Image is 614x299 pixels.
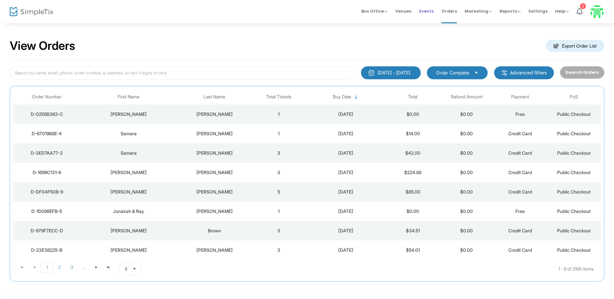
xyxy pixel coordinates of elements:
[386,221,440,240] td: $34.51
[178,247,250,253] div: Sequeira Gutierrez
[440,124,493,143] td: $0.00
[440,89,493,105] th: Refund Amount
[178,189,250,195] div: Luna
[557,247,591,253] span: Public Checkout
[252,240,306,260] td: 3
[557,111,591,117] span: Public Checkout
[13,89,601,260] div: Data table
[440,182,493,202] td: $0.00
[440,221,493,240] td: $0.00
[252,124,306,143] td: 1
[307,189,385,195] div: 10/13/2025
[82,169,175,176] div: Peggy
[15,130,79,137] div: D-6701968E-4
[15,247,79,253] div: D-23E36225-B
[252,105,306,124] td: 1
[557,131,591,136] span: Public Checkout
[557,208,591,214] span: Public Checkout
[580,3,586,9] div: 1
[82,111,175,117] div: Sandra
[53,262,66,272] span: Page 2
[419,3,434,19] span: Events
[465,8,492,14] span: Marketing
[515,208,525,214] span: Free
[130,263,139,275] button: Select
[178,111,250,117] div: Cunningham
[252,182,306,202] td: 5
[508,228,532,233] span: Credit Card
[178,227,250,234] div: Brown
[178,150,250,156] div: Guillen
[252,202,306,221] td: 1
[40,262,53,273] span: Page 1
[386,240,440,260] td: $54.01
[82,208,175,215] div: Junairah & Ray
[436,70,469,76] span: Order Complete
[252,163,306,182] td: 3
[570,94,578,100] span: PoS
[307,227,385,234] div: 10/13/2025
[557,150,591,156] span: Public Checkout
[15,208,79,215] div: D-1D098EFB-5
[386,143,440,163] td: $42.00
[555,8,569,14] span: Help
[204,94,225,100] span: Last Name
[472,69,481,76] button: Select
[354,94,359,100] span: Sortable
[252,221,306,240] td: 3
[252,89,306,105] th: Total Tickets
[206,262,594,275] kendo-pager-info: 1 - 8 of 3166 items
[178,169,250,176] div: Bailey
[307,111,385,117] div: 10/13/2025
[528,3,547,19] span: Settings
[118,94,140,100] span: First Name
[333,94,351,100] span: Buy Date
[494,66,554,79] m-button: Advanced filters
[440,143,493,163] td: $0.00
[307,150,385,156] div: 10/13/2025
[82,247,175,253] div: Luis Enrique
[361,66,421,79] button: [DATE] - [DATE]
[94,265,99,270] span: Go to the next page
[82,150,175,156] div: Samara
[368,70,375,76] img: monthly
[500,8,521,14] span: Reports
[178,130,250,137] div: Guillen
[441,3,457,19] span: Orders
[15,169,79,176] div: D-1699C131-6
[386,105,440,124] td: $0.00
[386,202,440,221] td: $0.00
[32,94,62,100] span: Order Number
[508,150,532,156] span: Credit Card
[508,170,532,175] span: Credit Card
[125,266,127,272] span: 8
[508,189,532,194] span: Credit Card
[90,262,102,272] span: Go to the next page
[102,262,115,272] span: Go to the last page
[440,105,493,124] td: $0.00
[10,66,355,80] input: Search by name, email, phone, order number, ip address, or last 4 digits of card
[511,94,529,100] span: Payment
[557,189,591,194] span: Public Checkout
[386,89,440,105] th: Total
[386,124,440,143] td: $14.00
[307,169,385,176] div: 10/13/2025
[557,170,591,175] span: Public Checkout
[515,111,525,117] span: Free
[252,143,306,163] td: 3
[386,163,440,182] td: $224.88
[10,39,75,53] h2: View Orders
[361,8,387,14] span: Box Office
[82,130,175,137] div: Samara
[501,70,508,76] img: filter
[440,240,493,260] td: $0.00
[106,265,111,270] span: Go to the last page
[386,182,440,202] td: $85.00
[508,131,532,136] span: Credit Card
[82,227,175,234] div: Casey
[395,3,411,19] span: Venues
[557,228,591,233] span: Public Checkout
[15,111,79,117] div: D-02E6B363-C
[15,227,79,234] div: D-979F7ECC-D
[66,262,78,272] span: Page 3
